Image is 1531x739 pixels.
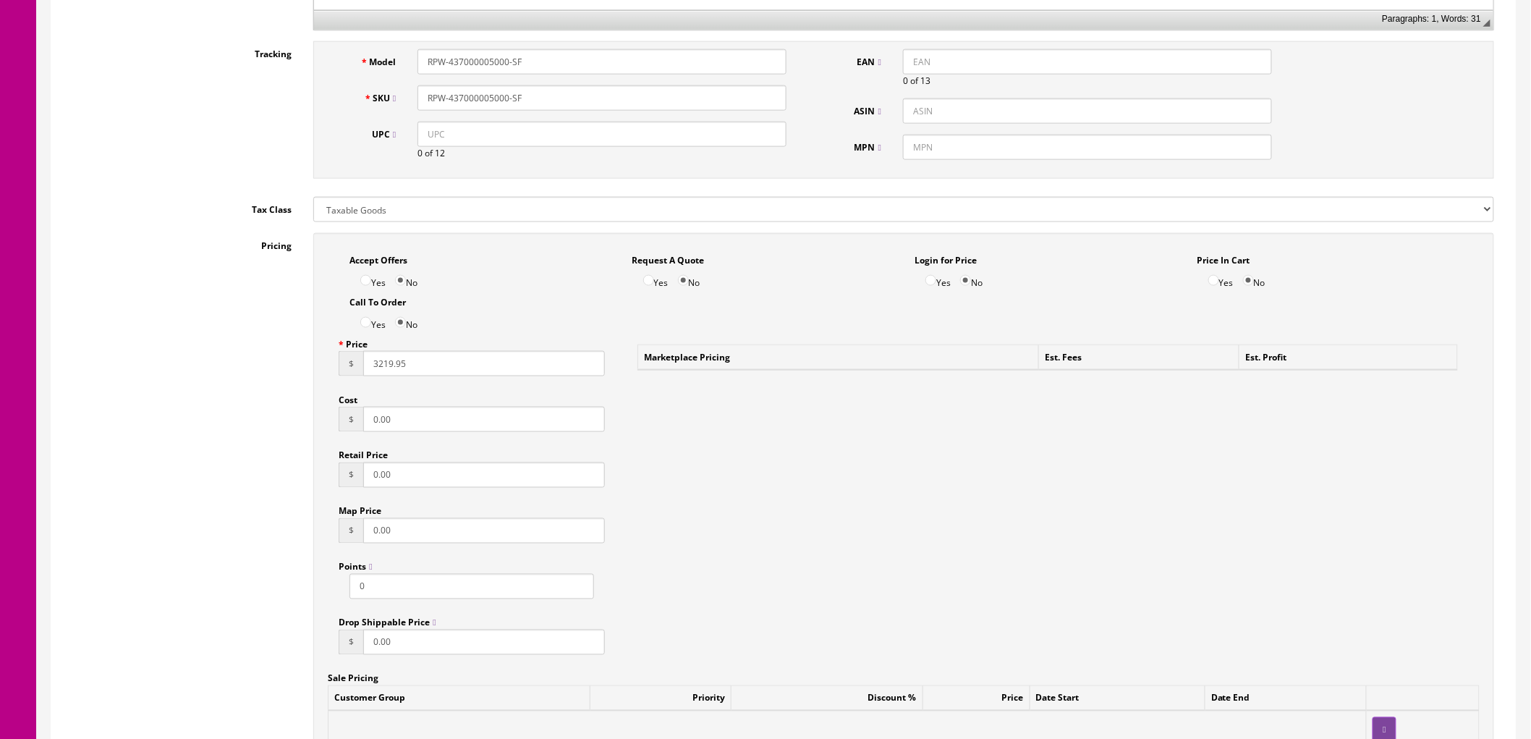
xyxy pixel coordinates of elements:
[339,617,436,629] span: Drop Shippable Price
[638,345,1039,371] td: Marketplace Pricing
[360,317,371,328] input: Yes
[349,290,406,309] label: Call To Order
[1243,267,1265,290] label: No
[62,41,302,61] label: Tracking
[339,561,372,573] span: Points
[349,248,407,267] label: Accept Offers
[360,275,371,286] input: Yes
[960,275,971,286] input: No
[1239,345,1458,371] td: Est. Profit
[339,443,388,463] label: Retail Price
[857,56,881,68] span: EAN
[363,351,605,376] input: This should be a number with up to 2 decimal places.
[923,686,1030,711] td: Price
[349,574,594,599] input: Points
[925,267,951,290] label: Yes
[417,122,786,147] input: UPC
[339,387,357,407] label: Cost
[363,407,605,432] input: This should be a number with up to 2 decimal places.
[960,267,983,290] label: No
[590,686,731,711] td: Priority
[339,332,368,351] label: Price
[417,85,786,111] input: SKU
[731,686,923,711] td: Discount %
[62,197,302,216] label: Tax Class
[903,135,1272,160] input: MPN
[854,141,881,153] span: MPN
[1382,14,1481,24] div: Statistics
[395,309,417,332] label: No
[425,147,445,159] span: of 12
[339,630,363,655] span: $
[678,275,689,286] input: No
[339,499,381,518] label: Map Price
[915,248,977,267] label: Login for Price
[417,147,423,159] span: 0
[339,351,363,376] span: $
[328,49,407,69] label: Model
[1039,345,1239,371] td: Est. Fees
[328,686,590,711] td: Customer Group
[1208,267,1234,290] label: Yes
[1483,20,1490,27] span: Resize
[903,75,908,87] span: 0
[373,92,396,104] span: SKU
[363,463,605,488] input: This should be a number with up to 2 decimal places.
[363,518,605,544] input: This should be a number with up to 2 decimal places.
[417,49,786,75] input: Model
[925,275,936,286] input: Yes
[339,463,363,488] span: $
[62,233,302,253] label: Pricing
[678,267,700,290] label: No
[360,309,386,332] label: Yes
[903,49,1272,75] input: EAN
[854,105,881,117] span: ASIN
[363,630,605,655] input: This should be a number with up to 2 decimal places.
[910,75,930,87] span: of 13
[395,317,406,328] input: No
[395,275,406,286] input: No
[1382,14,1481,24] span: Paragraphs: 1, Words: 31
[1205,686,1367,711] td: Date End
[339,518,363,544] span: $
[1030,686,1205,711] td: Date Start
[372,128,396,140] span: UPC
[643,267,669,290] label: Yes
[14,14,1165,30] p: Klipsch Reference Premiere RP-5000F II 5.1 Surround Sound Home Theater System with Larger 90 x 90...
[1243,275,1254,286] input: No
[339,407,363,432] span: $
[903,98,1272,124] input: ASIN
[395,267,417,290] label: No
[1197,248,1250,267] label: Price In Cart
[1208,275,1219,286] input: Yes
[643,275,654,286] input: Yes
[360,267,386,290] label: Yes
[632,248,705,267] label: Request A Quote
[328,666,378,685] label: Sale Pricing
